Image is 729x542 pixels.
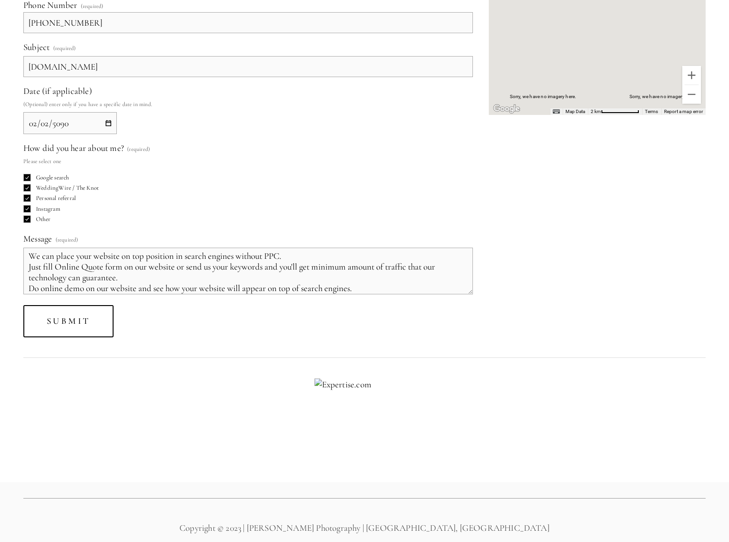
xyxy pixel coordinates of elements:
a: Open this area in Google Maps (opens a new window) [491,103,522,115]
button: Keyboard shortcuts [553,108,559,115]
span: Personal referral [36,194,76,202]
span: WeddingWire / The Knot [36,184,99,192]
input: Google search [23,174,31,181]
span: Date (if applicable) [23,86,92,96]
div: Zach Nichols Photography Spokane, United States [591,2,603,20]
span: (required) [56,234,79,246]
input: Other [23,215,31,223]
span: Message [23,233,52,244]
p: Please select one [23,155,150,167]
span: (required) [127,143,150,155]
p: (Optional) enter only if you have a specific date in mind. [23,98,473,110]
span: Instagram [36,205,60,213]
input: Instagram [23,205,31,213]
textarea: We can place your website on top position in search engines without PPC. Just fill Online Quote f... [23,248,473,294]
button: Zoom in [682,66,701,85]
img: Expertise.com [314,378,408,453]
span: (required) [53,42,76,54]
button: Zoom out [682,85,701,104]
p: Copyright © 2023 | [PERSON_NAME] Photography | [GEOGRAPHIC_DATA], [GEOGRAPHIC_DATA] [23,522,706,535]
span: 2 km [591,109,601,114]
button: SubmitSubmit [23,305,114,337]
input: Personal referral [23,194,31,202]
span: Other [36,215,50,223]
button: Map Scale: 2 km per 78 pixels [588,108,642,115]
span: Google search [36,174,69,181]
a: Terms [645,109,658,114]
input: WeddingWire / The Knot [23,184,31,192]
img: Google [491,103,522,115]
a: Report a map error [664,109,703,114]
span: How did you hear about me? [23,143,124,153]
span: Submit [47,315,91,326]
span: (required) [81,3,104,9]
span: Subject [23,42,50,52]
button: Map Data [565,108,585,115]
